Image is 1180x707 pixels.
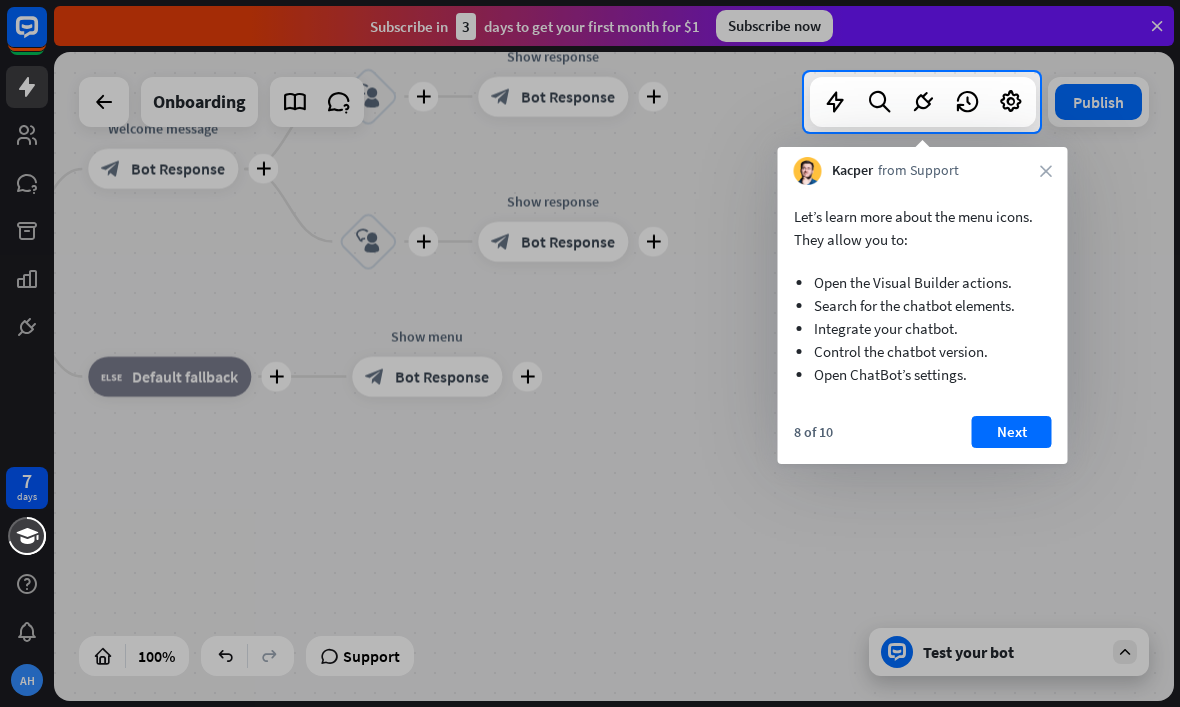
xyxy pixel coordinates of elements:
li: Search for the chatbot elements. [814,294,1032,317]
span: from Support [878,161,959,181]
button: Open LiveChat chat widget [16,8,76,68]
li: Open the Visual Builder actions. [814,271,1032,294]
li: Control the chatbot version. [814,340,1032,363]
span: Kacper [832,161,873,181]
i: close [1040,165,1052,177]
button: Next [972,416,1052,448]
div: 8 of 10 [794,423,833,441]
p: Let’s learn more about the menu icons. They allow you to: [794,205,1052,251]
li: Open ChatBot’s settings. [814,363,1032,386]
li: Integrate your chatbot. [814,317,1032,340]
